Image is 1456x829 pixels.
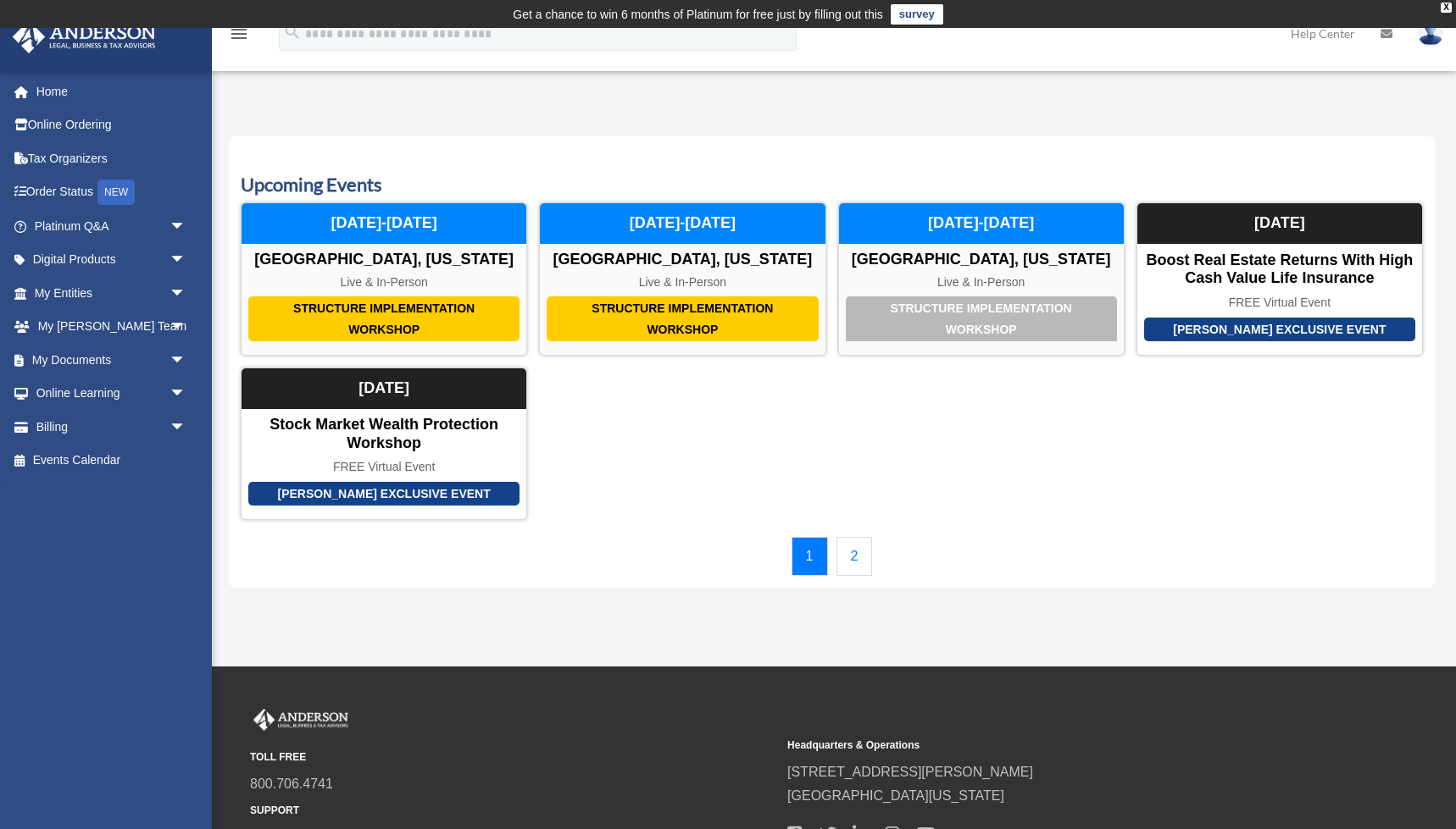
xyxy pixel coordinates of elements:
a: Structure Implementation Workshop [GEOGRAPHIC_DATA], [US_STATE] Live & In-Person [DATE]-[DATE] [838,202,1125,356]
a: [PERSON_NAME] Exclusive Event Boost Real Estate Returns with High Cash Value Life Insurance FREE ... [1136,202,1423,356]
div: [DATE]-[DATE] [540,203,825,244]
img: User Pic [1418,21,1443,46]
small: TOLL FREE [250,749,775,766]
div: FREE Virtual Event [242,460,526,474]
a: Events Calendar [12,444,203,478]
a: Home [12,75,212,108]
div: Structure Implementation Workshop [846,296,1117,341]
a: Structure Implementation Workshop [GEOGRAPHIC_DATA], [US_STATE] Live & In-Person [DATE]-[DATE] [241,202,527,356]
div: NEW [97,180,135,205]
div: [PERSON_NAME] Exclusive Event [1144,318,1415,342]
div: [DATE]-[DATE] [242,203,526,244]
span: arrow_drop_down [169,209,203,244]
h3: Upcoming Events [241,172,1423,198]
small: Headquarters & Operations [787,737,1313,754]
a: menu [229,30,249,44]
div: [GEOGRAPHIC_DATA], [US_STATE] [242,251,526,269]
a: My Entitiesarrow_drop_down [12,276,212,310]
div: Stock Market Wealth Protection Workshop [242,416,526,452]
a: Digital Productsarrow_drop_down [12,243,212,277]
a: Online Ordering [12,108,212,142]
img: Anderson Advisors Platinum Portal [250,709,352,731]
span: arrow_drop_down [169,343,203,378]
div: close [1441,3,1452,13]
div: Structure Implementation Workshop [248,296,520,341]
div: Structure Implementation Workshop [547,296,818,341]
a: 1 [792,537,828,576]
div: [PERSON_NAME] Exclusive Event [248,482,520,506]
i: menu [229,24,249,44]
a: Structure Implementation Workshop [GEOGRAPHIC_DATA], [US_STATE] Live & In-Person [DATE]-[DATE] [539,202,825,356]
i: search [283,23,302,41]
div: Live & In-Person [242,275,526,290]
img: Anderson Advisors Platinum Portal [8,20,161,53]
div: Get a chance to win 6 months of Platinum for free just by filling out this [513,4,883,25]
a: 2 [836,537,873,576]
a: survey [891,4,943,25]
div: Live & In-Person [540,275,825,290]
a: My [PERSON_NAME] Teamarrow_drop_down [12,310,212,344]
div: Live & In-Person [839,275,1124,290]
div: [DATE] [1137,203,1422,244]
div: [DATE]-[DATE] [839,203,1124,244]
a: 800.706.4741 [250,776,333,791]
div: FREE Virtual Event [1137,296,1422,310]
div: [DATE] [242,368,526,409]
a: [PERSON_NAME] Exclusive Event Stock Market Wealth Protection Workshop FREE Virtual Event [DATE] [241,368,527,520]
span: arrow_drop_down [169,310,203,345]
span: arrow_drop_down [169,276,203,311]
a: Order StatusNEW [12,175,212,210]
span: arrow_drop_down [169,243,203,278]
a: [STREET_ADDRESS][PERSON_NAME] [787,765,1033,779]
span: arrow_drop_down [169,410,203,445]
a: Billingarrow_drop_down [12,410,212,444]
a: Platinum Q&Aarrow_drop_down [12,209,212,243]
a: Tax Organizers [12,141,212,175]
a: Online Learningarrow_drop_down [12,377,212,411]
small: SUPPORT [250,802,775,820]
div: [GEOGRAPHIC_DATA], [US_STATE] [540,251,825,269]
span: arrow_drop_down [169,377,203,412]
div: [GEOGRAPHIC_DATA], [US_STATE] [839,251,1124,269]
a: My Documentsarrow_drop_down [12,343,212,377]
a: [GEOGRAPHIC_DATA][US_STATE] [787,788,1004,803]
div: Boost Real Estate Returns with High Cash Value Life Insurance [1137,251,1422,288]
